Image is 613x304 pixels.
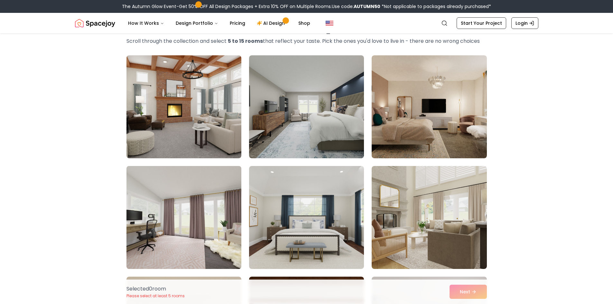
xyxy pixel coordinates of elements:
[75,17,115,30] a: Spacejoy
[171,17,223,30] button: Design Portfolio
[126,55,241,158] img: Room room-1
[75,17,115,30] img: Spacejoy Logo
[354,3,380,10] b: AUTUMN50
[372,55,487,158] img: Room room-3
[457,17,506,29] a: Start Your Project
[293,17,315,30] a: Shop
[123,17,169,30] button: How It Works
[228,37,263,45] strong: 5 to 15 rooms
[332,3,380,10] span: Use code:
[511,17,538,29] a: Login
[124,163,244,272] img: Room room-4
[122,3,491,10] div: The Autumn Glow Event-Get 50% OFF All Design Packages + Extra 10% OFF on Multiple Rooms.
[372,166,487,269] img: Room room-6
[225,17,250,30] a: Pricing
[126,293,185,299] p: Please select at least 5 rooms
[126,37,487,45] p: Scroll through the collection and select that reflect your taste. Pick the ones you'd love to liv...
[249,55,364,158] img: Room room-2
[252,17,292,30] a: AI Design
[123,17,315,30] nav: Main
[75,13,538,33] nav: Global
[380,3,491,10] span: *Not applicable to packages already purchased*
[326,19,333,27] img: United States
[249,166,364,269] img: Room room-5
[126,285,185,293] p: Selected 0 room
